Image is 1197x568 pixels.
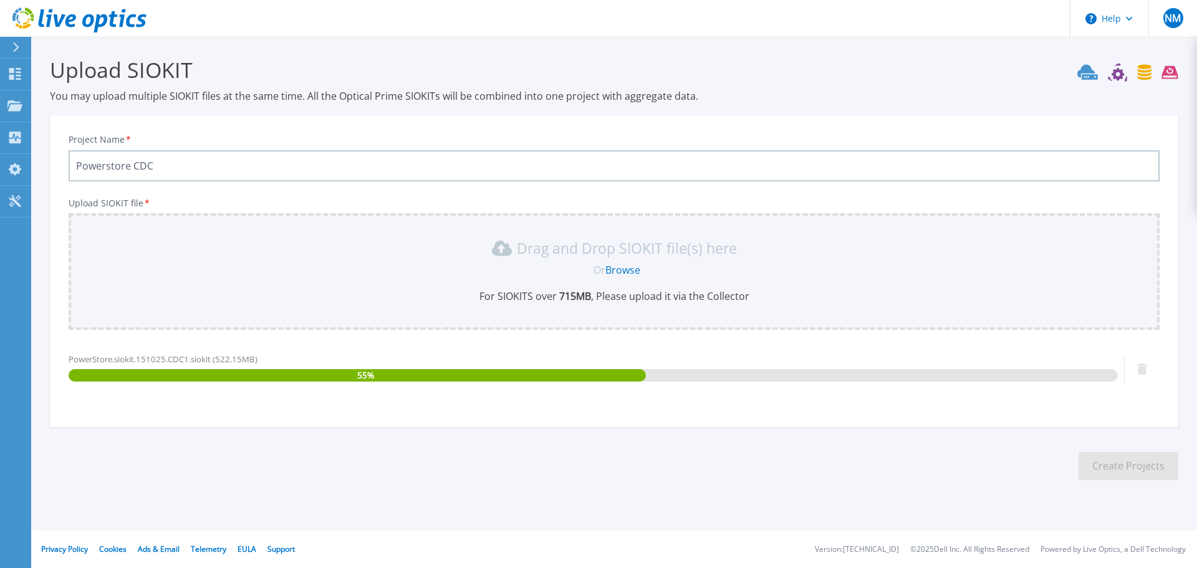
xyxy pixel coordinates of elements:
span: PowerStore.siokit.151025.CDC1.siokit (522.15MB) [69,354,257,365]
span: 55 % [357,369,374,382]
a: Browse [605,263,640,277]
a: Ads & Email [138,544,180,554]
span: Or [594,263,605,277]
input: Enter Project Name [69,150,1160,181]
a: EULA [238,544,256,554]
li: Powered by Live Optics, a Dell Technology [1041,546,1186,554]
label: Project Name [69,135,132,144]
a: Telemetry [191,544,226,554]
a: Privacy Policy [41,544,88,554]
li: © 2025 Dell Inc. All Rights Reserved [910,546,1029,554]
b: 715 MB [557,289,591,303]
h3: Upload SIOKIT [50,55,1178,84]
p: Drag and Drop SIOKIT file(s) here [517,242,737,254]
p: You may upload multiple SIOKIT files at the same time. All the Optical Prime SIOKITs will be comb... [50,89,1178,103]
li: Version: [TECHNICAL_ID] [815,546,899,554]
p: Upload SIOKIT file [69,198,1160,208]
a: Cookies [99,544,127,554]
button: Create Projects [1079,452,1178,480]
p: For SIOKITS over , Please upload it via the Collector [76,289,1152,303]
div: Drag and Drop SIOKIT file(s) here OrBrowseFor SIOKITS over 715MB, Please upload it via the Collector [76,238,1152,303]
span: NM [1165,13,1181,23]
a: Support [267,544,295,554]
